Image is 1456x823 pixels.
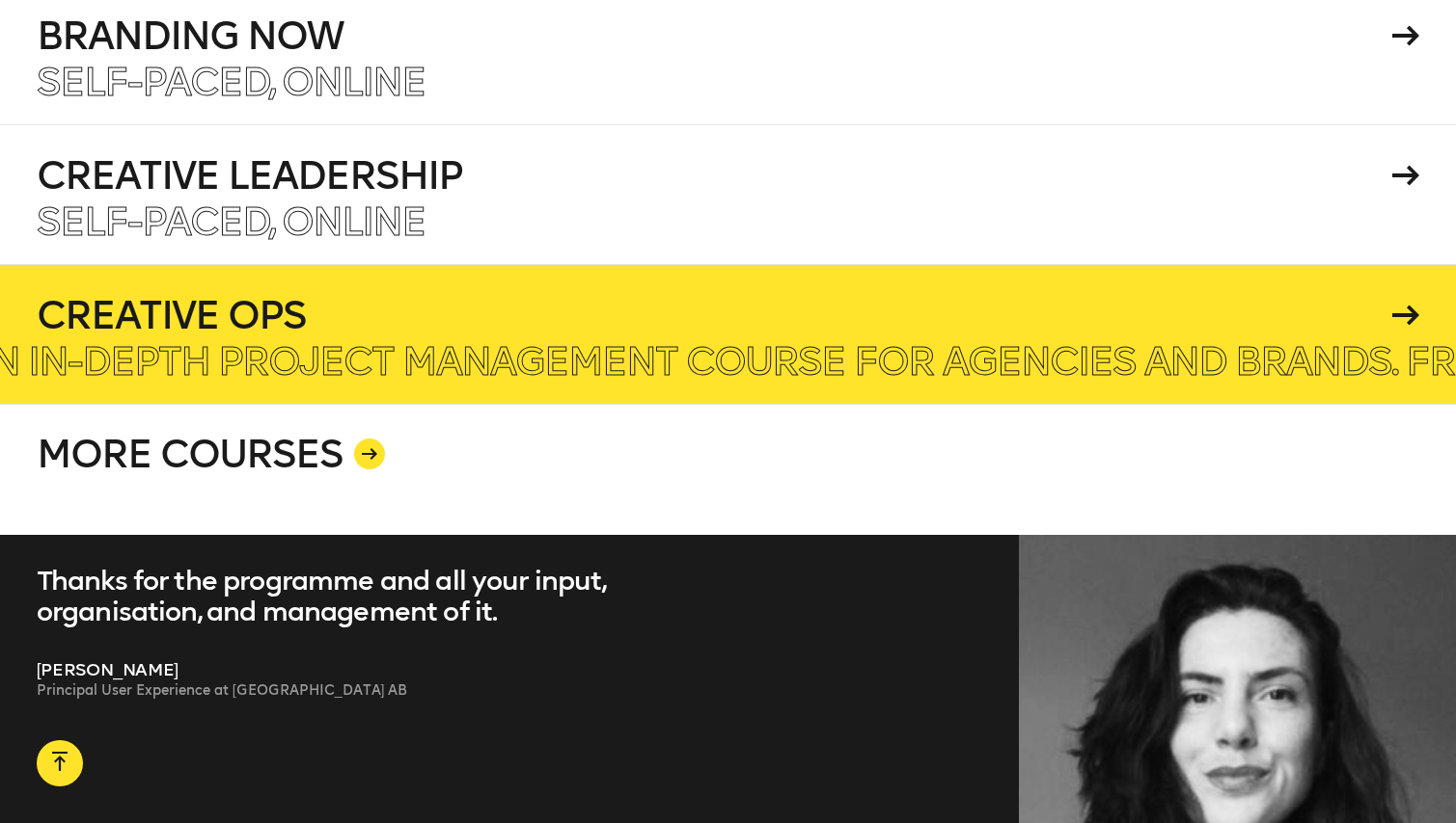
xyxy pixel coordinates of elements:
[37,16,1387,55] h4: Branding Now
[37,296,1387,334] h4: Creative Ops
[37,404,1420,535] a: MORE COURSES
[37,681,692,701] p: Principal User Experience at [GEOGRAPHIC_DATA] AB
[37,566,692,627] blockquote: Thanks for the programme and all your input, organisation, and management of it.
[37,59,426,105] span: Self-paced, Online
[37,156,1387,195] h4: Creative Leadership
[37,199,426,245] span: Self-paced, Online
[37,658,692,681] p: [PERSON_NAME]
